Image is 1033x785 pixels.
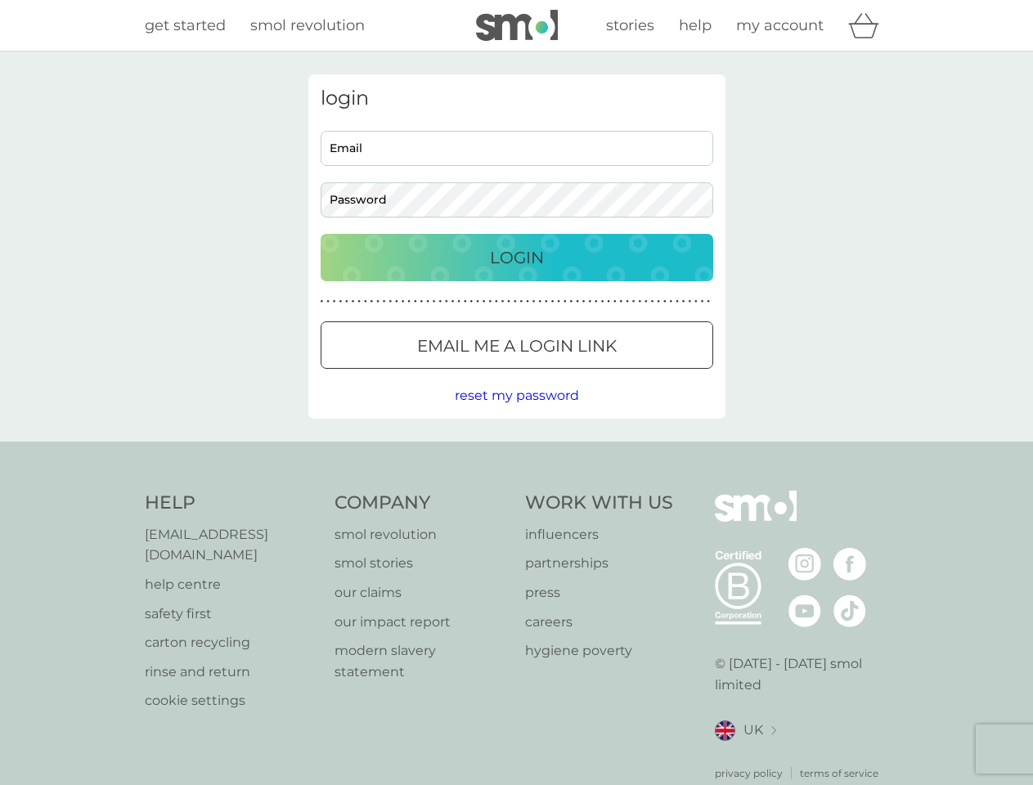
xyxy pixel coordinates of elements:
[145,491,319,516] h4: Help
[335,553,509,574] a: smol stories
[715,720,735,741] img: UK flag
[414,298,417,306] p: ●
[407,298,411,306] p: ●
[570,298,573,306] p: ●
[371,298,374,306] p: ●
[145,662,319,683] a: rinse and return
[145,574,319,595] a: help centre
[388,298,392,306] p: ●
[335,491,509,516] h4: Company
[376,298,380,306] p: ●
[833,548,866,581] img: visit the smol Facebook page
[333,298,336,306] p: ●
[663,298,667,306] p: ●
[525,524,673,545] a: influencers
[613,298,617,306] p: ●
[507,298,510,306] p: ●
[701,298,704,306] p: ●
[455,385,579,406] button: reset my password
[707,298,710,306] p: ●
[833,594,866,627] img: visit the smol Tiktok page
[588,298,591,306] p: ●
[433,298,436,306] p: ●
[402,298,405,306] p: ●
[445,298,448,306] p: ●
[771,726,776,735] img: select a new location
[525,491,673,516] h4: Work With Us
[145,603,319,625] p: safety first
[520,298,523,306] p: ●
[679,16,712,34] span: help
[357,298,361,306] p: ●
[538,298,541,306] p: ●
[495,298,498,306] p: ●
[736,14,824,38] a: my account
[606,16,654,34] span: stories
[743,720,763,741] span: UK
[250,14,365,38] a: smol revolution
[470,298,474,306] p: ●
[335,524,509,545] a: smol revolution
[525,612,673,633] a: careers
[788,548,821,581] img: visit the smol Instagram page
[679,14,712,38] a: help
[607,298,610,306] p: ●
[736,16,824,34] span: my account
[514,298,517,306] p: ●
[451,298,455,306] p: ●
[483,298,486,306] p: ●
[326,298,330,306] p: ●
[582,298,586,306] p: ●
[657,298,660,306] p: ●
[638,298,641,306] p: ●
[715,765,783,781] p: privacy policy
[364,298,367,306] p: ●
[145,16,226,34] span: get started
[551,298,555,306] p: ●
[145,524,319,566] a: [EMAIL_ADDRESS][DOMAIN_NAME]
[545,298,548,306] p: ●
[715,491,797,546] img: smol
[626,298,629,306] p: ●
[464,298,467,306] p: ●
[848,9,889,42] div: basket
[564,298,567,306] p: ●
[682,298,685,306] p: ●
[321,321,713,369] button: Email me a login link
[335,582,509,603] a: our claims
[339,298,342,306] p: ●
[694,298,698,306] p: ●
[335,612,509,633] a: our impact report
[490,244,544,271] p: Login
[525,640,673,662] a: hygiene poverty
[601,298,604,306] p: ●
[525,582,673,603] a: press
[476,298,479,306] p: ●
[632,298,636,306] p: ●
[145,690,319,711] p: cookie settings
[606,14,654,38] a: stories
[620,298,623,306] p: ●
[250,16,365,34] span: smol revolution
[417,333,617,359] p: Email me a login link
[557,298,560,306] p: ●
[800,765,878,781] a: terms of service
[321,298,324,306] p: ●
[476,10,558,41] img: smol
[352,298,355,306] p: ●
[526,298,529,306] p: ●
[488,298,492,306] p: ●
[715,653,889,695] p: © [DATE] - [DATE] smol limited
[455,388,579,403] span: reset my password
[676,298,679,306] p: ●
[335,640,509,682] p: modern slavery statement
[532,298,536,306] p: ●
